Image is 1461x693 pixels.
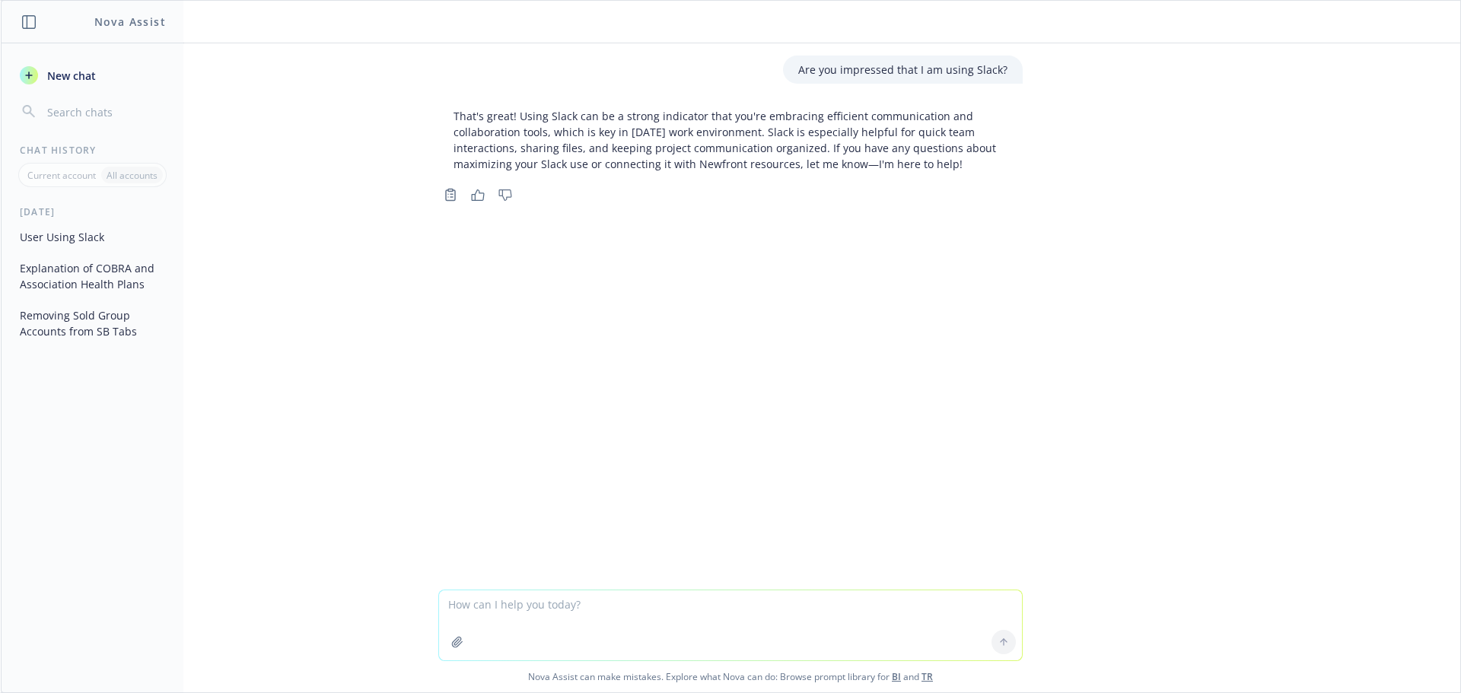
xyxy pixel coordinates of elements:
[921,670,933,683] a: TR
[444,188,457,202] svg: Copy to clipboard
[892,670,901,683] a: BI
[107,169,158,182] p: All accounts
[2,205,183,218] div: [DATE]
[44,101,165,122] input: Search chats
[2,144,183,157] div: Chat History
[14,224,171,250] button: User Using Slack
[14,303,171,344] button: Removing Sold Group Accounts from SB Tabs
[94,14,166,30] h1: Nova Assist
[454,108,1007,172] p: That's great! Using Slack can be a strong indicator that you're embracing efficient communication...
[7,661,1454,692] span: Nova Assist can make mistakes. Explore what Nova can do: Browse prompt library for and
[27,169,96,182] p: Current account
[493,184,517,205] button: Thumbs down
[44,68,96,84] span: New chat
[14,256,171,297] button: Explanation of COBRA and Association Health Plans
[798,62,1007,78] p: Are you impressed that I am using Slack?
[14,62,171,89] button: New chat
